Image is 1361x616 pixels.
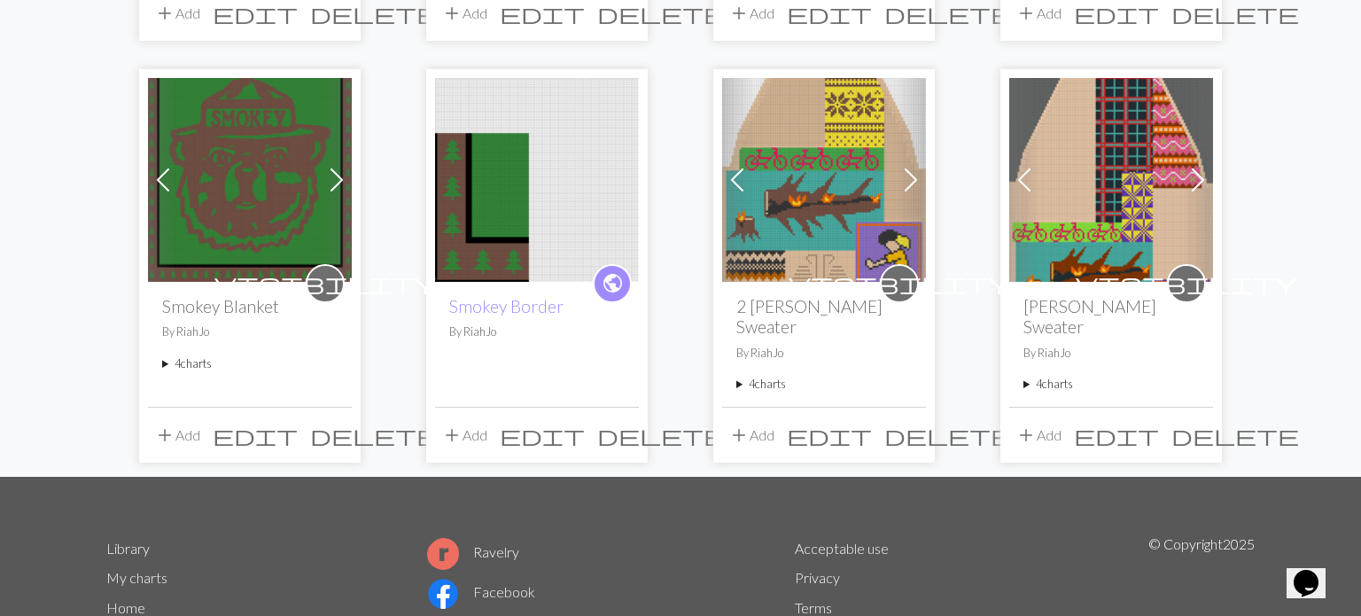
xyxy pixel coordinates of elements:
span: edit [787,1,872,26]
h2: 2 [PERSON_NAME] Sweater [736,296,912,337]
p: By RiahJo [736,345,912,362]
span: edit [1074,423,1159,448]
img: Back [722,78,926,282]
a: Ravelry [427,543,519,560]
span: delete [1171,1,1299,26]
i: Edit [787,425,872,446]
span: add [1015,1,1037,26]
span: delete [597,1,725,26]
a: My charts [106,569,167,586]
i: Edit [787,3,872,24]
a: Smokey Border [435,169,639,186]
span: visibility [214,269,436,297]
img: Ravelry logo [427,538,459,570]
button: Delete [591,418,731,452]
button: Edit [1068,418,1165,452]
i: Edit [213,3,298,24]
span: edit [500,423,585,448]
a: Terms [795,599,832,616]
img: Smokey Border [435,78,639,282]
span: edit [787,423,872,448]
a: Smokey Border [449,296,564,316]
button: Delete [304,418,444,452]
p: By RiahJo [449,324,625,340]
button: Add [435,418,494,452]
a: Acceptable use [795,540,889,557]
iframe: chat widget [1287,545,1343,598]
button: Delete [878,418,1018,452]
button: Edit [781,418,878,452]
span: add [728,423,750,448]
a: Smokey Blanket [148,169,352,186]
i: private [1076,266,1297,301]
span: add [441,1,463,26]
img: Smokey Blanket [148,78,352,282]
span: visibility [1076,269,1297,297]
span: delete [310,1,438,26]
h2: Smokey Blanket [162,296,338,316]
a: Back [1009,169,1213,186]
summary: 4charts [162,355,338,372]
a: public [593,264,632,303]
span: delete [310,423,438,448]
a: Privacy [795,569,840,586]
a: Back [722,169,926,186]
span: add [154,423,175,448]
span: delete [1171,423,1299,448]
i: private [789,266,1010,301]
span: add [1015,423,1037,448]
summary: 4charts [1023,376,1199,393]
span: delete [884,1,1012,26]
button: Add [1009,418,1068,452]
span: add [441,423,463,448]
span: delete [597,423,725,448]
button: Delete [1165,418,1305,452]
button: Add [148,418,206,452]
button: Edit [494,418,591,452]
span: visibility [789,269,1010,297]
i: public [602,266,624,301]
span: edit [500,1,585,26]
img: Back [1009,78,1213,282]
span: public [602,269,624,297]
span: add [154,1,175,26]
i: private [214,266,436,301]
span: delete [884,423,1012,448]
a: Facebook [427,583,535,600]
i: Edit [213,425,298,446]
a: Library [106,540,150,557]
i: Edit [500,3,585,24]
button: Add [722,418,781,452]
span: add [728,1,750,26]
h2: [PERSON_NAME] Sweater [1023,296,1199,337]
span: edit [213,1,298,26]
i: Edit [1074,3,1159,24]
i: Edit [1074,425,1159,446]
p: By RiahJo [1023,345,1199,362]
span: edit [213,423,298,448]
button: Edit [206,418,304,452]
a: Home [106,599,145,616]
summary: 4charts [736,376,912,393]
span: edit [1074,1,1159,26]
img: Facebook logo [427,578,459,610]
p: By RiahJo [162,324,338,340]
i: Edit [500,425,585,446]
